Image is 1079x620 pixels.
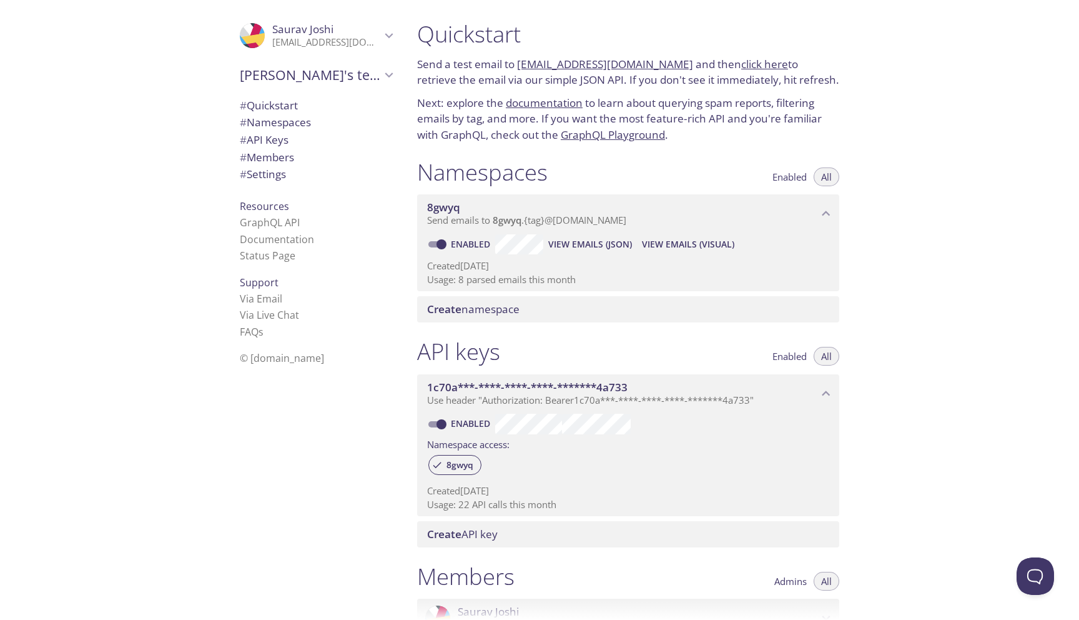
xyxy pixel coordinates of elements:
[230,149,402,166] div: Members
[428,455,481,475] div: 8gwyq
[417,337,500,366] h1: API keys
[272,36,381,49] p: [EMAIL_ADDRESS][DOMAIN_NAME]
[240,199,289,213] span: Resources
[449,417,495,429] a: Enabled
[230,114,402,131] div: Namespaces
[240,232,314,246] a: Documentation
[240,98,247,112] span: #
[417,95,839,143] p: Next: explore the to learn about querying spam reports, filtering emails by tag, and more. If you...
[230,166,402,183] div: Team Settings
[230,15,402,56] div: Saurav Joshi
[230,131,402,149] div: API Keys
[642,237,734,252] span: View Emails (Visual)
[1017,557,1054,595] iframe: Help Scout Beacon - Open
[767,572,814,591] button: Admins
[427,259,829,272] p: Created [DATE]
[548,237,632,252] span: View Emails (JSON)
[561,127,665,142] a: GraphQL Playground
[439,459,481,471] span: 8gwyq
[427,302,520,316] span: namespace
[417,194,839,233] div: 8gwyq namespace
[814,167,839,186] button: All
[230,59,402,91] div: Saurav's team
[637,234,739,254] button: View Emails (Visual)
[240,98,298,112] span: Quickstart
[240,216,300,229] a: GraphQL API
[765,167,814,186] button: Enabled
[493,214,521,226] span: 8gwyq
[240,249,295,262] a: Status Page
[240,150,247,164] span: #
[240,150,294,164] span: Members
[427,484,829,497] p: Created [DATE]
[240,325,264,339] a: FAQ
[230,97,402,114] div: Quickstart
[240,66,381,84] span: [PERSON_NAME]'s team
[741,57,788,71] a: click here
[417,521,839,547] div: Create API Key
[240,308,299,322] a: Via Live Chat
[240,115,247,129] span: #
[417,20,839,48] h1: Quickstart
[427,527,498,541] span: API key
[814,572,839,591] button: All
[259,325,264,339] span: s
[272,22,333,36] span: Saurav Joshi
[240,292,282,306] a: Via Email
[517,57,693,71] a: [EMAIL_ADDRESS][DOMAIN_NAME]
[427,434,510,452] label: Namespace access:
[417,562,515,591] h1: Members
[417,56,839,88] p: Send a test email to and then to retrieve the email via our simple JSON API. If you don't see it ...
[427,273,829,286] p: Usage: 8 parsed emails this month
[417,158,548,186] h1: Namespaces
[427,200,460,214] span: 8gwyq
[814,347,839,366] button: All
[240,115,311,129] span: Namespaces
[427,498,829,511] p: Usage: 22 API calls this month
[240,132,247,147] span: #
[240,167,247,181] span: #
[240,132,288,147] span: API Keys
[427,527,461,541] span: Create
[240,276,278,289] span: Support
[427,214,626,226] span: Send emails to . {tag} @[DOMAIN_NAME]
[240,167,286,181] span: Settings
[427,302,461,316] span: Create
[449,238,495,250] a: Enabled
[543,234,637,254] button: View Emails (JSON)
[417,296,839,322] div: Create namespace
[240,351,324,365] span: © [DOMAIN_NAME]
[506,96,583,110] a: documentation
[765,347,814,366] button: Enabled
